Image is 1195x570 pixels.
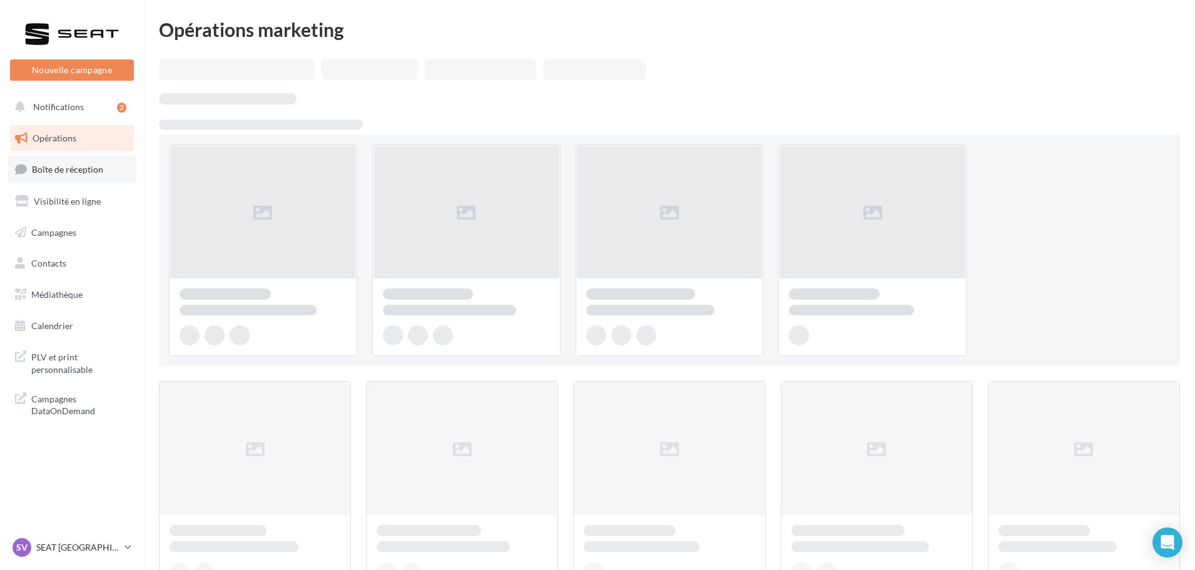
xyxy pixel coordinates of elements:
[32,164,103,175] span: Boîte de réception
[34,196,101,206] span: Visibilité en ligne
[31,320,73,331] span: Calendrier
[8,344,136,380] a: PLV et print personnalisable
[8,94,131,120] button: Notifications 2
[159,20,1180,39] div: Opérations marketing
[10,536,134,559] a: SV SEAT [GEOGRAPHIC_DATA]
[33,133,76,143] span: Opérations
[8,313,136,339] a: Calendrier
[31,390,129,417] span: Campagnes DataOnDemand
[8,125,136,151] a: Opérations
[31,226,76,237] span: Campagnes
[8,188,136,215] a: Visibilité en ligne
[1152,527,1182,557] div: Open Intercom Messenger
[31,349,129,375] span: PLV et print personnalisable
[16,541,28,554] span: SV
[8,156,136,183] a: Boîte de réception
[117,103,126,113] div: 2
[8,385,136,422] a: Campagnes DataOnDemand
[33,101,84,112] span: Notifications
[31,258,66,268] span: Contacts
[10,59,134,81] button: Nouvelle campagne
[8,250,136,277] a: Contacts
[31,289,83,300] span: Médiathèque
[8,282,136,308] a: Médiathèque
[36,541,119,554] p: SEAT [GEOGRAPHIC_DATA]
[8,220,136,246] a: Campagnes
